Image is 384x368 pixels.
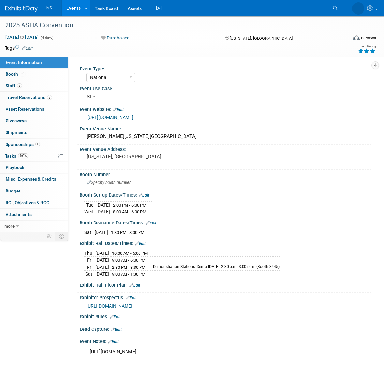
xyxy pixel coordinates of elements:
[6,118,27,123] span: Giveaways
[22,46,33,51] a: Edit
[80,218,371,226] div: Booth Dismantle Dates/Times:
[0,150,68,162] a: Tasks100%
[6,95,52,100] span: Travel Reservations
[80,336,371,345] div: Event Notes:
[84,92,366,102] div: SLP
[80,190,371,199] div: Booth Set-up Dates/Times:
[18,153,28,158] span: 100%
[96,250,109,257] td: [DATE]
[0,80,68,92] a: Staff2
[358,45,376,48] div: Event Rating
[80,104,371,113] div: Event Website:
[35,142,40,146] span: 1
[0,185,68,197] a: Budget
[0,127,68,138] a: Shipments
[112,272,145,277] span: 9:00 AM - 1:30 PM
[113,203,146,207] span: 2:00 PM - 6:00 PM
[113,209,146,214] span: 8:00 AM - 6:00 PM
[80,84,371,92] div: Event Use Case:
[0,69,68,80] a: Booth
[86,303,132,309] span: [URL][DOMAIN_NAME]
[112,251,148,256] span: 10:00 AM - 6:00 PM
[80,124,371,132] div: Event Venue Name:
[5,34,39,40] span: [DATE] [DATE]
[4,223,15,229] span: more
[80,293,371,301] div: Exhibitor Prospectus:
[0,162,68,173] a: Playbook
[80,312,371,320] div: Exhibit Rules:
[352,2,364,15] img: Kyle Shelstad
[6,71,25,77] span: Booth
[84,257,96,264] td: Fri.
[84,271,96,278] td: Sat.
[230,36,293,41] span: [US_STATE], [GEOGRAPHIC_DATA]
[19,35,25,40] span: to
[47,95,52,100] span: 2
[6,142,40,147] span: Sponsorships
[0,103,68,115] a: Asset Reservations
[96,257,109,264] td: [DATE]
[96,208,110,215] td: [DATE]
[46,6,52,10] span: IVS
[96,271,109,278] td: [DATE]
[6,83,22,88] span: Staff
[0,139,68,150] a: Sponsorships1
[96,201,110,208] td: [DATE]
[21,72,24,76] i: Booth reservation complete
[84,201,96,208] td: Tue.
[55,232,68,240] td: Toggle Event Tabs
[112,265,145,270] span: 2:30 PM - 3:30 PM
[0,197,68,208] a: ROI, Objectives & ROO
[113,107,124,112] a: Edit
[0,209,68,220] a: Attachments
[5,45,33,51] td: Tags
[80,324,371,333] div: Lead Capture:
[96,264,109,271] td: [DATE]
[40,36,54,40] span: (4 days)
[80,280,371,289] div: Exhibit Hall Floor Plan:
[87,154,194,160] pre: [US_STATE], [GEOGRAPHIC_DATA]
[0,221,68,232] a: more
[5,153,28,159] span: Tasks
[0,115,68,127] a: Giveaways
[84,131,366,142] div: [PERSON_NAME][US_STATE][GEOGRAPHIC_DATA]
[139,193,149,198] a: Edit
[108,339,119,344] a: Edit
[6,212,32,217] span: Attachments
[0,174,68,185] a: Misc. Expenses & Credits
[149,264,280,271] td: Demonstration Stations, Demo-[DATE], 2:30 p.m.-3:00 p.m. (Booth 3945)
[95,229,108,236] td: [DATE]
[6,106,44,112] span: Asset Reservations
[87,115,133,120] a: [URL][DOMAIN_NAME]
[84,229,95,236] td: Sat.
[99,35,135,41] button: Purchased
[110,315,121,319] a: Edit
[84,264,96,271] td: Fri.
[80,145,371,153] div: Event Venue Address:
[80,238,371,247] div: Exhibit Hall Dates/Times:
[5,6,38,12] img: ExhibitDay
[0,92,68,103] a: Travel Reservations2
[0,57,68,68] a: Event Information
[17,83,22,88] span: 2
[318,34,376,44] div: Event Format
[112,258,145,263] span: 9:00 AM - 6:00 PM
[361,35,376,40] div: In-Person
[80,170,371,178] div: Booth Number:
[111,230,144,235] span: 1:30 PM - 8:00 PM
[44,232,55,240] td: Personalize Event Tab Strip
[3,20,340,31] div: 2025 ASHA Convention
[135,241,146,246] a: Edit
[6,188,20,193] span: Budget
[84,208,96,215] td: Wed.
[6,165,24,170] span: Playbook
[129,283,140,288] a: Edit
[6,130,27,135] span: Shipments
[6,60,42,65] span: Event Information
[84,250,96,257] td: Thu.
[6,176,56,182] span: Misc. Expenses & Credits
[353,35,360,40] img: Format-Inperson.png
[6,200,49,205] span: ROI, Objectives & ROO
[126,296,137,300] a: Edit
[87,180,131,185] span: Specify booth number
